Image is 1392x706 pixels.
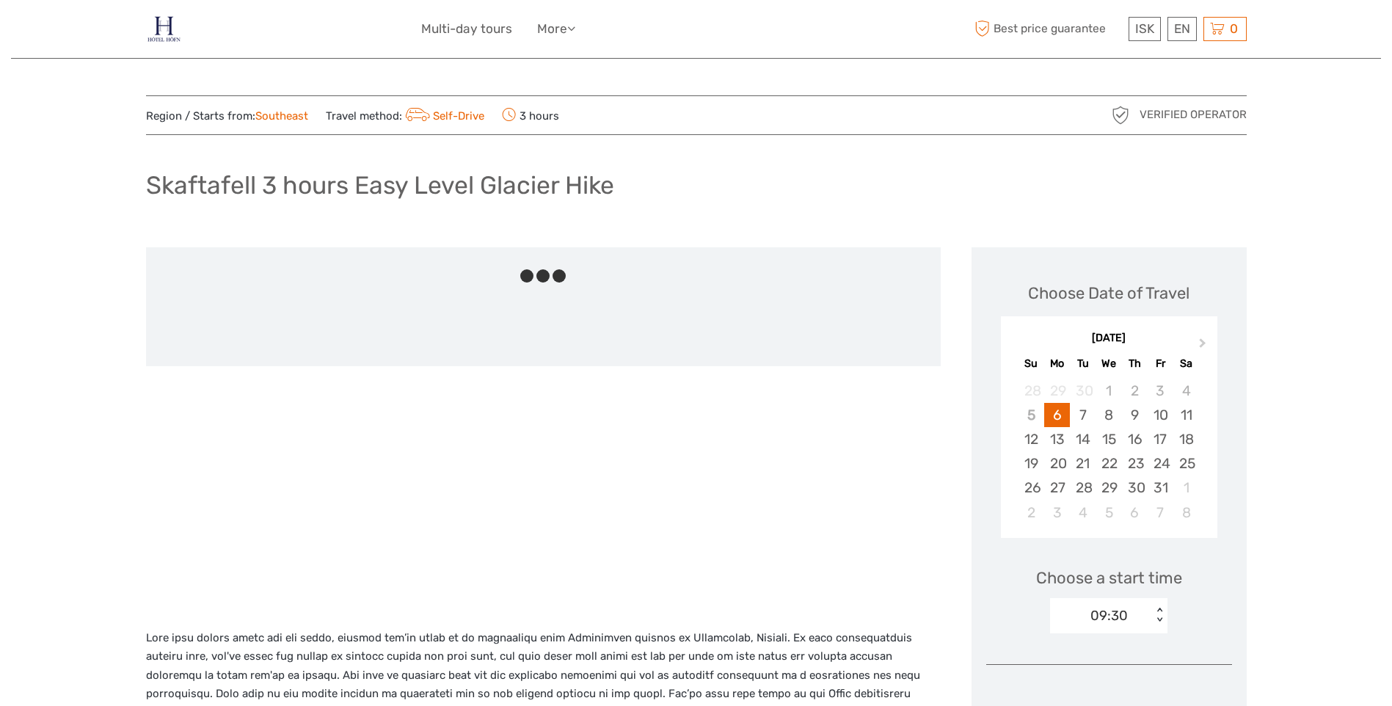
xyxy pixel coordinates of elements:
div: Not available Tuesday, September 30th, 2025 [1070,379,1096,403]
div: Not available Sunday, October 5th, 2025 [1019,403,1044,427]
a: Self-Drive [402,109,485,123]
div: Not available Thursday, October 2nd, 2025 [1122,379,1148,403]
span: 3 hours [502,105,559,125]
div: Choose Friday, October 24th, 2025 [1148,451,1173,476]
div: Choose Wednesday, October 22nd, 2025 [1096,451,1121,476]
div: Choose Thursday, October 23rd, 2025 [1122,451,1148,476]
a: Multi-day tours [421,18,512,40]
span: ISK [1135,21,1154,36]
div: Sa [1173,354,1199,374]
div: Choose Saturday, November 1st, 2025 [1173,476,1199,500]
button: Next Month [1192,335,1216,358]
div: month 2025-10 [1005,379,1212,525]
div: Choose Tuesday, October 21st, 2025 [1070,451,1096,476]
div: We [1096,354,1121,374]
div: Tu [1070,354,1096,374]
div: 09:30 [1090,606,1128,625]
div: Choose Wednesday, October 29th, 2025 [1096,476,1121,500]
div: Th [1122,354,1148,374]
div: Choose Wednesday, October 8th, 2025 [1096,403,1121,427]
div: [DATE] [1001,331,1217,346]
div: Choose Monday, October 27th, 2025 [1044,476,1070,500]
div: Choose Sunday, October 26th, 2025 [1019,476,1044,500]
span: 0 [1228,21,1240,36]
div: < > [1154,608,1166,623]
div: Choose Thursday, October 30th, 2025 [1122,476,1148,500]
div: Choose Saturday, October 25th, 2025 [1173,451,1199,476]
div: Not available Wednesday, October 1st, 2025 [1096,379,1121,403]
div: Choose Tuesday, October 14th, 2025 [1070,427,1096,451]
span: Choose a start time [1036,567,1182,589]
div: Not available Monday, September 29th, 2025 [1044,379,1070,403]
div: Mo [1044,354,1070,374]
span: Region / Starts from: [146,109,308,124]
div: Not available Friday, October 3rd, 2025 [1148,379,1173,403]
div: Not available Saturday, October 4th, 2025 [1173,379,1199,403]
div: Choose Friday, November 7th, 2025 [1148,501,1173,525]
div: Choose Friday, October 10th, 2025 [1148,403,1173,427]
img: 686-49135f22-265b-4450-95ba-bc28a5d02e86_logo_small.jpg [146,11,182,47]
div: Choose Tuesday, October 28th, 2025 [1070,476,1096,500]
div: Choose Thursday, October 16th, 2025 [1122,427,1148,451]
div: Choose Sunday, November 2nd, 2025 [1019,501,1044,525]
div: Choose Thursday, October 9th, 2025 [1122,403,1148,427]
a: More [537,18,575,40]
div: Su [1019,354,1044,374]
div: Choose Monday, October 6th, 2025 [1044,403,1070,427]
a: Southeast [255,109,308,123]
div: Choose Monday, October 20th, 2025 [1044,451,1070,476]
div: Choose Saturday, October 11th, 2025 [1173,403,1199,427]
div: Choose Saturday, November 8th, 2025 [1173,501,1199,525]
div: Not available Sunday, September 28th, 2025 [1019,379,1044,403]
span: Best price guarantee [972,17,1125,41]
div: Choose Friday, October 17th, 2025 [1148,427,1173,451]
div: EN [1167,17,1197,41]
div: Choose Saturday, October 18th, 2025 [1173,427,1199,451]
h1: Skaftafell 3 hours Easy Level Glacier Hike [146,170,614,200]
span: Verified Operator [1140,107,1247,123]
div: Choose Friday, October 31st, 2025 [1148,476,1173,500]
div: Choose Wednesday, October 15th, 2025 [1096,427,1121,451]
div: Choose Date of Travel [1028,282,1189,305]
div: Choose Tuesday, November 4th, 2025 [1070,501,1096,525]
div: Choose Sunday, October 19th, 2025 [1019,451,1044,476]
div: Choose Wednesday, November 5th, 2025 [1096,501,1121,525]
span: Travel method: [326,105,485,125]
div: Choose Sunday, October 12th, 2025 [1019,427,1044,451]
div: Fr [1148,354,1173,374]
div: Choose Monday, November 3rd, 2025 [1044,501,1070,525]
div: Choose Tuesday, October 7th, 2025 [1070,403,1096,427]
div: Choose Monday, October 13th, 2025 [1044,427,1070,451]
div: Choose Thursday, November 6th, 2025 [1122,501,1148,525]
img: verified_operator_grey_128.png [1109,103,1132,127]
